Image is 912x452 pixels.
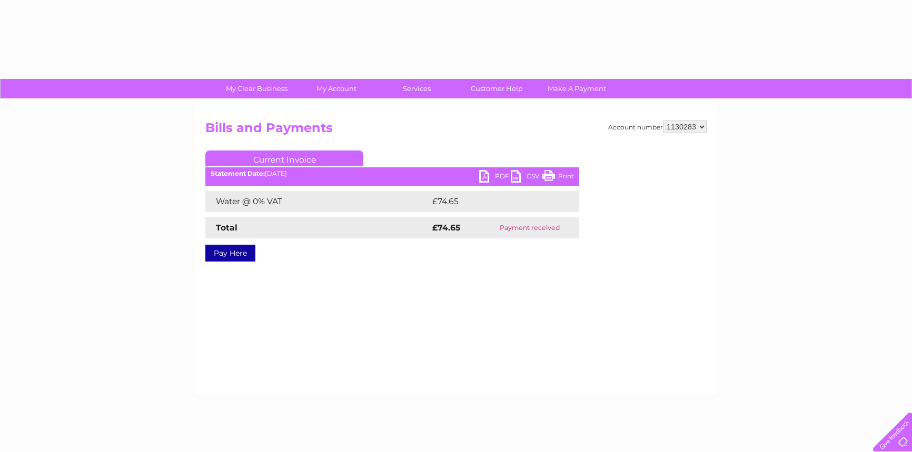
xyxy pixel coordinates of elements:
[608,120,707,133] div: Account number
[432,223,460,233] strong: £74.65
[511,170,542,185] a: CSV
[430,191,558,212] td: £74.65
[205,120,707,140] h2: Bills and Payments
[205,245,255,262] a: Pay Here
[216,223,237,233] strong: Total
[211,169,265,177] b: Statement Date:
[213,79,300,98] a: My Clear Business
[480,217,579,238] td: Payment received
[205,191,430,212] td: Water @ 0% VAT
[453,79,540,98] a: Customer Help
[479,170,511,185] a: PDF
[293,79,380,98] a: My Account
[533,79,620,98] a: Make A Payment
[373,79,460,98] a: Services
[542,170,574,185] a: Print
[205,150,363,166] a: Current Invoice
[205,170,579,177] div: [DATE]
